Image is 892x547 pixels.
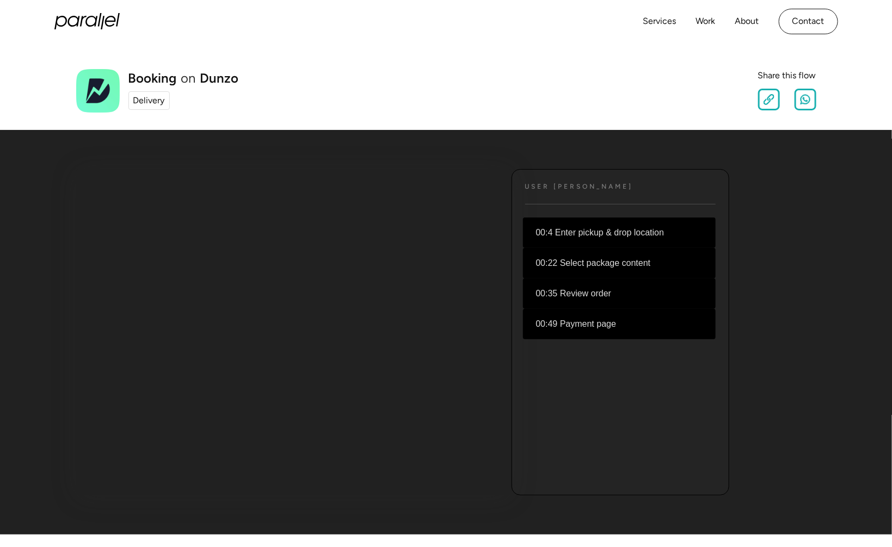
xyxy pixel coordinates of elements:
[523,217,716,248] li: 00:4 Enter pickup & drop location
[128,72,177,85] h1: Booking
[779,9,838,34] a: Contact
[523,278,716,309] li: 00:35 Review order
[735,14,759,29] a: About
[128,91,170,110] a: Delivery
[643,14,676,29] a: Services
[54,13,120,29] a: home
[758,69,816,82] div: Share this flow
[523,248,716,278] li: 00:22 Select package content
[523,309,716,339] li: 00:49 Payment page
[133,94,165,107] div: Delivery
[525,183,633,191] h4: User [PERSON_NAME]
[696,14,716,29] a: Work
[200,72,239,85] a: Dunzo
[181,72,196,85] div: on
